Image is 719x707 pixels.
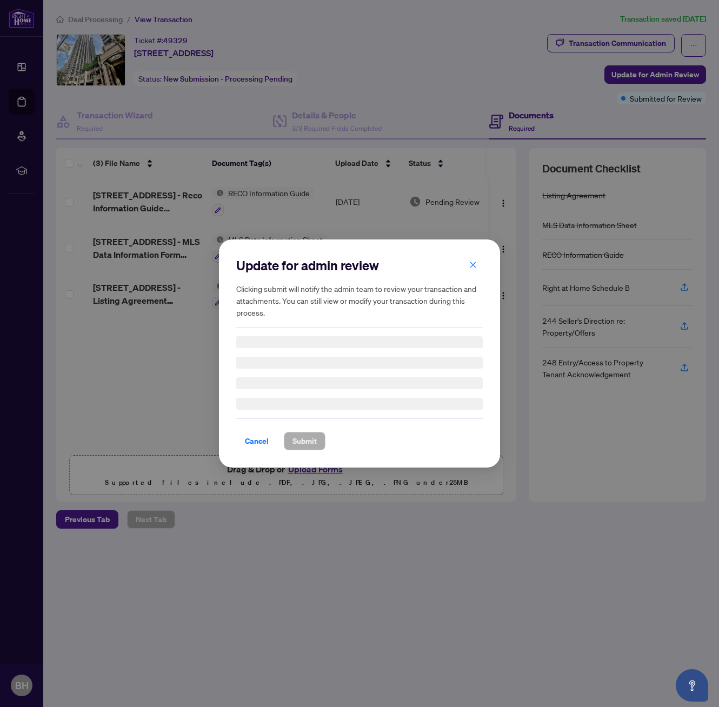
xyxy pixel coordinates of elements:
button: Open asap [676,669,708,702]
button: Submit [284,432,325,450]
span: close [469,261,477,269]
h5: Clicking submit will notify the admin team to review your transaction and attachments. You can st... [236,283,483,318]
h2: Update for admin review [236,257,483,274]
span: Cancel [245,432,269,450]
button: Cancel [236,432,277,450]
